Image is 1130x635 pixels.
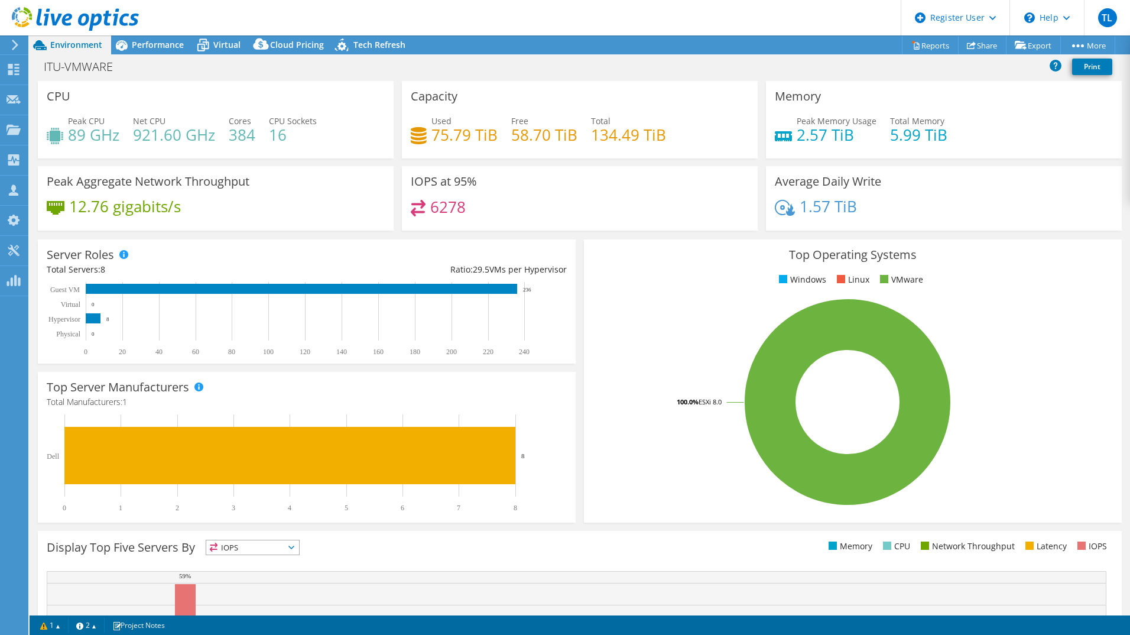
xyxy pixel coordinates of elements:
[68,115,105,127] span: Peak CPU
[229,115,251,127] span: Cores
[918,540,1015,553] li: Network Throughput
[401,504,404,512] text: 6
[699,397,722,406] tspan: ESXi 8.0
[119,348,126,356] text: 20
[92,331,95,337] text: 0
[47,396,567,409] h4: Total Manufacturers:
[155,348,163,356] text: 40
[106,316,109,322] text: 8
[232,504,235,512] text: 3
[958,36,1006,54] a: Share
[890,128,947,141] h4: 5.99 TiB
[776,273,826,286] li: Windows
[300,348,310,356] text: 120
[353,39,405,50] span: Tech Refresh
[519,348,530,356] text: 240
[104,618,173,633] a: Project Notes
[826,540,872,553] li: Memory
[514,504,517,512] text: 8
[288,504,291,512] text: 4
[902,36,959,54] a: Reports
[431,128,498,141] h4: 75.79 TiB
[410,348,420,356] text: 180
[483,348,493,356] text: 220
[1074,540,1107,553] li: IOPS
[269,128,317,141] h4: 16
[48,315,80,323] text: Hypervisor
[206,540,299,555] span: IOPS
[1060,36,1115,54] a: More
[69,200,181,213] h4: 12.76 gigabits/s
[47,175,249,188] h3: Peak Aggregate Network Throughput
[797,115,876,127] span: Peak Memory Usage
[511,128,577,141] h4: 58.70 TiB
[269,115,317,127] span: CPU Sockets
[797,128,876,141] h4: 2.57 TiB
[229,128,255,141] h4: 384
[775,90,821,103] h3: Memory
[591,128,666,141] h4: 134.49 TiB
[100,264,105,275] span: 8
[800,200,857,213] h4: 1.57 TiB
[92,302,95,307] text: 0
[834,273,869,286] li: Linux
[1098,8,1117,27] span: TL
[63,504,66,512] text: 0
[133,115,165,127] span: Net CPU
[1024,12,1035,23] svg: \n
[47,90,70,103] h3: CPU
[446,348,457,356] text: 200
[430,200,466,213] h4: 6278
[307,263,567,276] div: Ratio: VMs per Hypervisor
[68,128,119,141] h4: 89 GHz
[591,115,611,127] span: Total
[56,330,80,338] text: Physical
[775,175,881,188] h3: Average Daily Write
[890,115,944,127] span: Total Memory
[270,39,324,50] span: Cloud Pricing
[431,115,452,127] span: Used
[47,248,114,261] h3: Server Roles
[521,452,525,459] text: 8
[345,504,348,512] text: 5
[84,348,87,356] text: 0
[593,248,1113,261] h3: Top Operating Systems
[179,572,191,579] text: 59%
[47,381,189,394] h3: Top Server Manufacturers
[119,504,122,512] text: 1
[50,39,102,50] span: Environment
[677,397,699,406] tspan: 100.0%
[373,348,384,356] text: 160
[47,263,307,276] div: Total Servers:
[228,348,235,356] text: 80
[32,618,69,633] a: 1
[1072,59,1112,75] a: Print
[50,286,80,294] text: Guest VM
[133,128,215,141] h4: 921.60 GHz
[511,115,528,127] span: Free
[38,60,131,73] h1: ITU-VMWARE
[61,300,81,309] text: Virtual
[68,618,105,633] a: 2
[122,396,127,407] span: 1
[336,348,347,356] text: 140
[877,273,923,286] li: VMware
[132,39,184,50] span: Performance
[192,348,199,356] text: 60
[1022,540,1067,553] li: Latency
[411,175,477,188] h3: IOPS at 95%
[47,452,59,461] text: Dell
[473,264,489,275] span: 29.5
[176,504,179,512] text: 2
[523,287,531,293] text: 236
[1006,36,1061,54] a: Export
[411,90,457,103] h3: Capacity
[213,39,241,50] span: Virtual
[457,504,460,512] text: 7
[880,540,910,553] li: CPU
[263,348,274,356] text: 100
